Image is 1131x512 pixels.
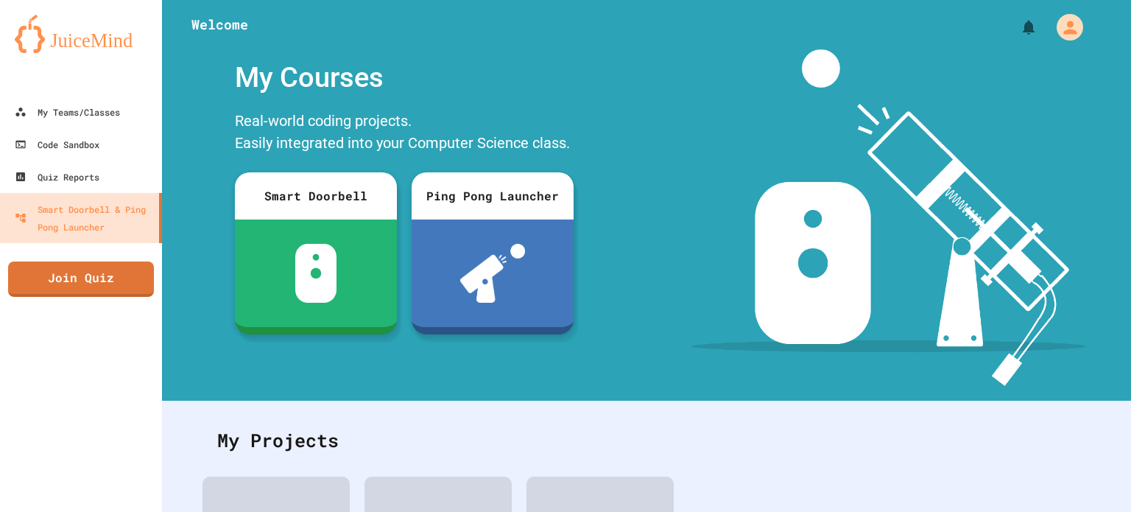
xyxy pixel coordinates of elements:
[15,15,147,53] img: logo-orange.svg
[15,103,120,121] div: My Teams/Classes
[412,172,574,220] div: Ping Pong Launcher
[295,244,337,303] img: sdb-white.svg
[993,15,1041,40] div: My Notifications
[15,168,99,186] div: Quiz Reports
[15,200,153,236] div: Smart Doorbell & Ping Pong Launcher
[228,106,581,161] div: Real-world coding projects. Easily integrated into your Computer Science class.
[15,136,99,153] div: Code Sandbox
[8,262,154,297] a: Join Quiz
[235,172,397,220] div: Smart Doorbell
[202,412,1091,469] div: My Projects
[460,244,526,303] img: ppl-with-ball.png
[228,49,581,106] div: My Courses
[1041,10,1087,44] div: My Account
[691,49,1086,386] img: banner-image-my-projects.png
